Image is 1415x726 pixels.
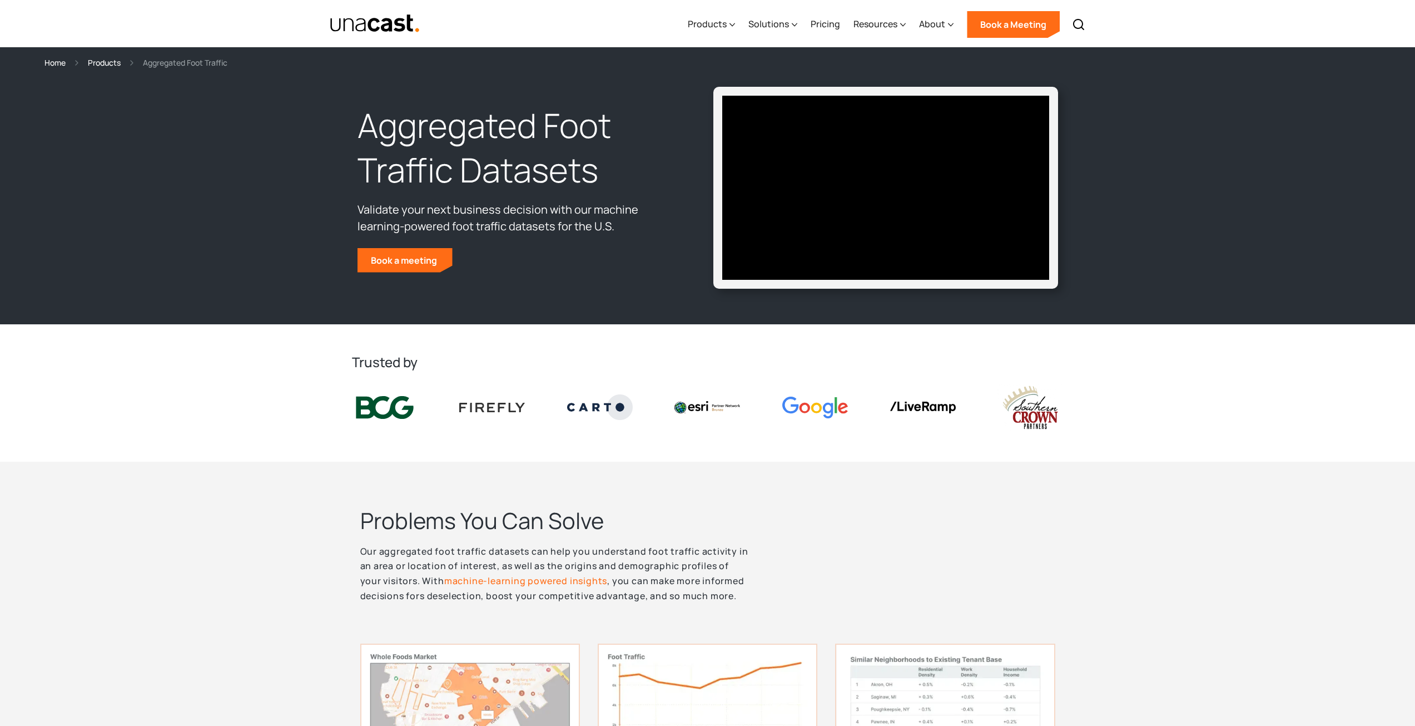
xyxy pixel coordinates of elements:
[1072,18,1085,31] img: Search icon
[674,401,740,413] img: Esri logo
[444,575,607,587] a: machine-learning powered insights
[919,17,945,31] div: About
[748,2,797,47] div: Solutions
[44,56,66,69] a: Home
[358,103,672,192] h1: Aggregated Foot Traffic Datasets
[688,2,735,47] div: Products
[997,384,1063,431] img: southern crown logo
[748,17,789,31] div: Solutions
[567,394,633,420] img: Carto logo
[919,2,954,47] div: About
[782,397,848,418] img: Google logo
[459,403,525,412] img: Firefly Advertising logo
[853,2,906,47] div: Resources
[360,544,752,604] p: Our aggregated foot traffic datasets can help you understand foot traffic activity in an area or ...
[143,56,227,69] div: Aggregated Foot Traffic
[890,402,956,413] img: liveramp logo
[360,506,1055,535] h2: Problems You Can Solve
[330,14,420,33] img: Unacast text logo
[352,353,1064,371] h2: Trusted by
[352,394,418,422] img: BCG logo
[358,248,453,273] a: Book a meeting
[688,17,727,31] div: Products
[967,11,1060,38] a: Book a Meeting
[88,56,121,69] a: Products
[358,201,672,235] p: Validate your next business decision with our machine learning-powered foot traffic datasets for ...
[811,2,840,47] a: Pricing
[853,17,897,31] div: Resources
[330,14,420,33] a: home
